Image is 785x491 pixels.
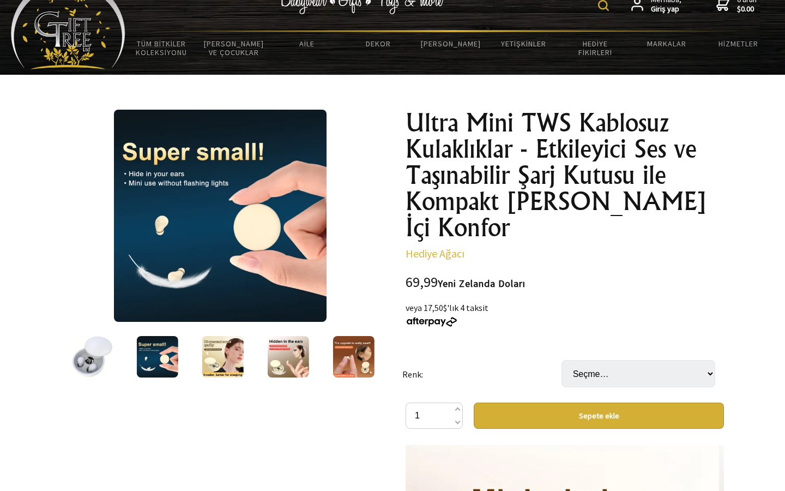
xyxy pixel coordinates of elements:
font: Yeni Zelanda Doları [438,277,526,290]
font: Hediye Fikirleri [578,39,612,57]
a: [PERSON_NAME] [414,32,488,55]
a: Tüm Bitkiler Koleksiyonu [125,32,197,64]
a: Hediye Fikirleri [560,32,631,64]
img: Ultra Mini TWS Kablosuz Kulaklıklar - Etkileyici Ses ve Taşınabilir Şarj Kutusu ile Kompakt Kulak... [333,336,375,378]
a: Hediye Ağacı [406,247,464,260]
font: Renk: [402,369,423,380]
img: Ultra Mini TWS Kablosuz Kulaklıklar - Etkileyici Ses ve Taşınabilir Şarj Kutusu ile Kompakt Kulak... [71,336,113,378]
font: Ultra Mini TWS Kablosuz Kulaklıklar - Etkileyici Ses ve Taşınabilir Şarj Kutusu ile Kompakt [PERS... [406,107,707,242]
font: $0.00 [737,4,754,14]
a: Yetişkinler [488,32,559,55]
font: 69,99 [406,273,438,291]
a: [PERSON_NAME] ve Çocuklar [197,32,271,64]
button: Sepete ekle [474,403,724,429]
img: Ultra Mini TWS Kablosuz Kulaklıklar - Etkileyici Ses ve Taşınabilir Şarj Kutusu ile Kompakt Kulak... [137,336,178,378]
font: Aile [299,39,315,49]
img: Sonradan ödeme [406,317,458,327]
font: Giriş yap [651,4,679,14]
a: Hizmetler [703,32,774,55]
font: Dekor [366,39,391,49]
font: [PERSON_NAME] ve Çocuklar [204,39,264,57]
a: Dekor [342,32,414,55]
font: Hizmetler [718,39,758,49]
font: Tüm Bitkiler Koleksiyonu [136,39,187,57]
font: [PERSON_NAME] [421,39,481,49]
font: Yetişkinler [501,39,546,49]
img: Ultra Mini TWS Kablosuz Kulaklıklar - Etkileyici Ses ve Taşınabilir Şarj Kutusu ile Kompakt Kulak... [268,336,309,378]
img: Ultra Mini TWS Kablosuz Kulaklıklar - Etkileyici Ses ve Taşınabilir Şarj Kutusu ile Kompakt Kulak... [202,336,244,378]
font: veya 17,50$'lık 4 taksit [406,302,488,313]
font: Markalar [647,39,686,49]
img: Ultra Mini TWS Kablosuz Kulaklıklar - Etkileyici Ses ve Taşınabilir Şarj Kutusu ile Kompakt Kulak... [114,110,326,322]
font: Sepete ekle [579,411,619,421]
a: Markalar [631,32,703,55]
a: Aile [271,32,342,55]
